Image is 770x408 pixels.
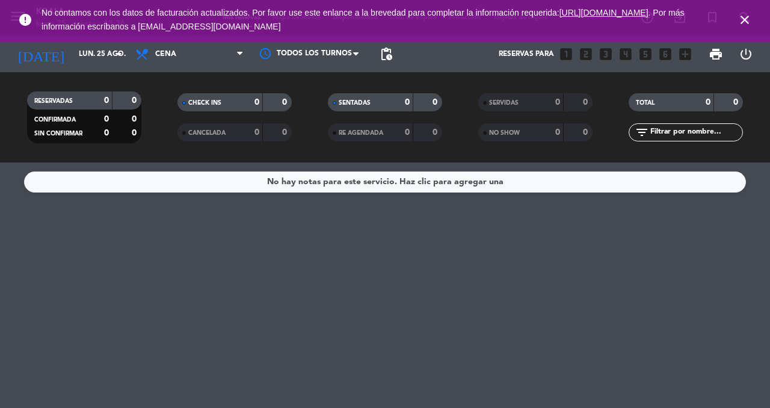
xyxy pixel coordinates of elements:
[583,98,590,107] strong: 0
[706,98,710,107] strong: 0
[677,46,693,62] i: add_box
[555,98,560,107] strong: 0
[636,100,654,106] span: TOTAL
[9,41,73,67] i: [DATE]
[731,36,761,72] div: LOG OUT
[104,115,109,123] strong: 0
[405,128,410,137] strong: 0
[42,8,684,31] a: . Por más información escríbanos a [EMAIL_ADDRESS][DOMAIN_NAME]
[555,128,560,137] strong: 0
[583,128,590,137] strong: 0
[132,115,139,123] strong: 0
[658,46,673,62] i: looks_6
[598,46,614,62] i: looks_3
[635,125,649,140] i: filter_list
[339,130,383,136] span: RE AGENDADA
[649,126,742,139] input: Filtrar por nombre...
[379,47,393,61] span: pending_actions
[18,13,32,27] i: error
[112,47,126,61] i: arrow_drop_down
[558,46,574,62] i: looks_one
[267,175,504,189] div: No hay notas para este servicio. Haz clic para agregar una
[709,47,723,61] span: print
[559,8,648,17] a: [URL][DOMAIN_NAME]
[104,96,109,105] strong: 0
[339,100,371,106] span: SENTADAS
[738,13,752,27] i: close
[739,47,753,61] i: power_settings_new
[499,50,554,58] span: Reservas para
[34,117,76,123] span: CONFIRMADA
[42,8,684,31] span: No contamos con los datos de facturación actualizados. Por favor use este enlance a la brevedad p...
[405,98,410,107] strong: 0
[132,129,139,137] strong: 0
[489,130,520,136] span: NO SHOW
[132,96,139,105] strong: 0
[489,100,519,106] span: SERVIDAS
[733,98,741,107] strong: 0
[188,130,226,136] span: CANCELADA
[433,98,440,107] strong: 0
[282,128,289,137] strong: 0
[34,131,82,137] span: SIN CONFIRMAR
[254,98,259,107] strong: 0
[282,98,289,107] strong: 0
[155,50,176,58] span: Cena
[578,46,594,62] i: looks_two
[188,100,221,106] span: CHECK INS
[638,46,653,62] i: looks_5
[618,46,633,62] i: looks_4
[34,98,73,104] span: RESERVADAS
[254,128,259,137] strong: 0
[433,128,440,137] strong: 0
[104,129,109,137] strong: 0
